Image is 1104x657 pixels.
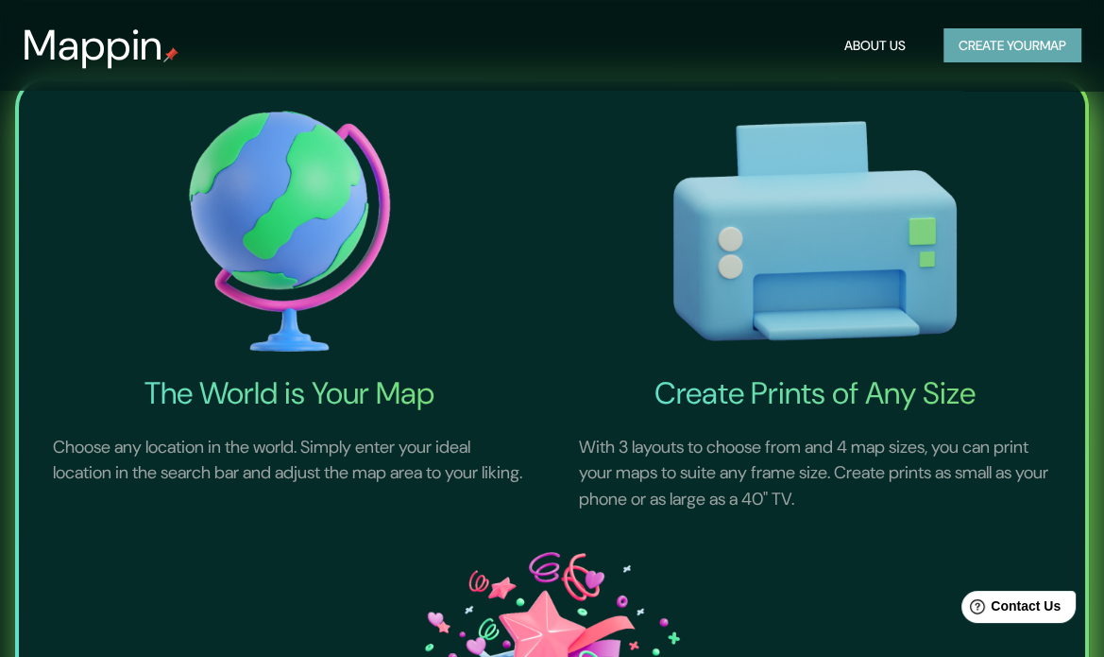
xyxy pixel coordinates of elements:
h4: The World is Your Map [30,374,549,412]
img: mappin-pin [163,47,178,62]
h3: Mappin [23,21,163,70]
p: Choose any location in the world. Simply enter your ideal location in the search bar and adjust t... [30,412,549,510]
p: With 3 layouts to choose from and 4 map sizes, you can print your maps to suite any frame size. C... [556,412,1075,536]
button: About Us [837,28,913,63]
iframe: Help widget launcher [936,583,1083,636]
h4: Create Prints of Any Size [556,374,1075,412]
img: Create Prints of Any Size-icon [556,88,1075,374]
img: The World is Your Map-icon [30,88,549,374]
button: Create yourmap [943,28,1081,63]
